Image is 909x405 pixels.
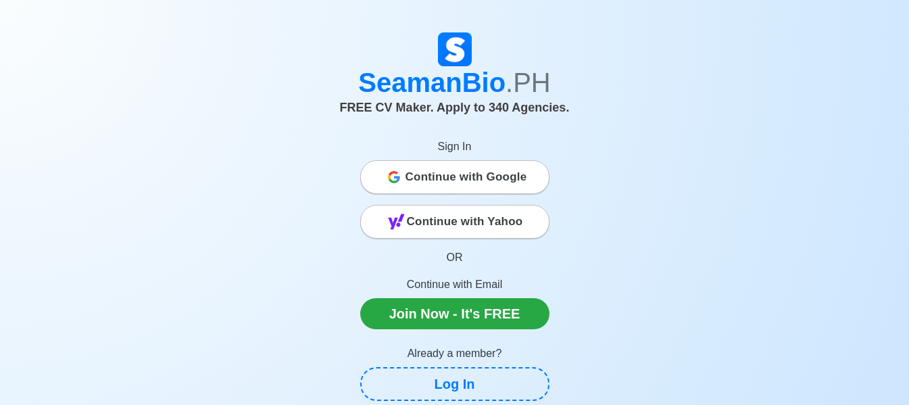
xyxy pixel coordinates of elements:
h1: SeamanBio [80,66,830,99]
button: Continue with Google [360,160,549,194]
span: .PH [506,68,551,97]
button: Continue with Yahoo [360,205,549,239]
span: Continue with Yahoo [407,208,523,235]
p: Continue with Email [360,277,549,293]
p: Already a member? [360,346,549,362]
a: Join Now - It's FREE [360,298,549,329]
span: FREE CV Maker. Apply to 340 Agencies. [340,101,570,114]
p: OR [360,249,549,266]
img: Logo [438,32,472,66]
span: Continue with Google [406,164,527,191]
a: Log In [360,367,549,401]
p: Sign In [360,139,549,155]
